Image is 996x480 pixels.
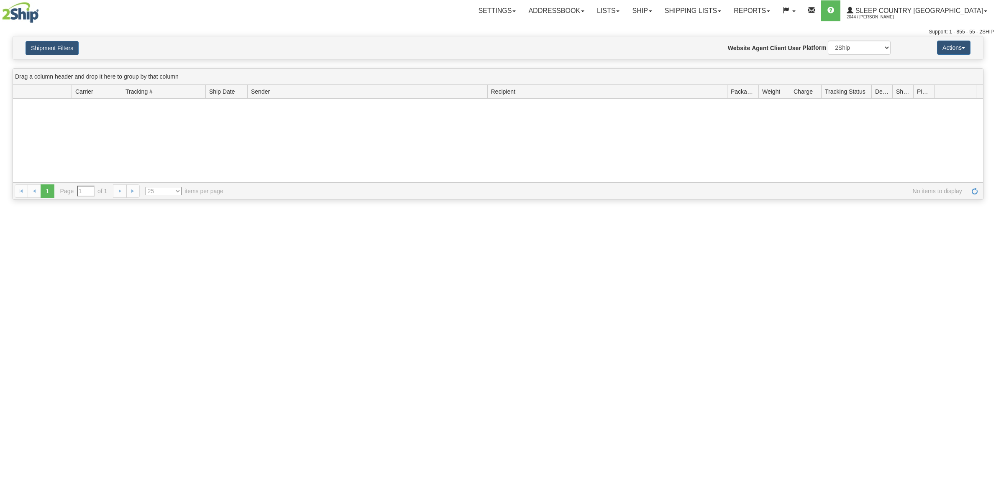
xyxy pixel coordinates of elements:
label: User [788,44,801,52]
a: Reports [727,0,776,21]
label: Platform [803,43,827,52]
label: Client [770,44,786,52]
div: Support: 1 - 855 - 55 - 2SHIP [2,28,994,36]
button: Shipment Filters [26,41,79,55]
span: Charge [794,87,813,96]
a: Sleep Country [GEOGRAPHIC_DATA] 2044 / [PERSON_NAME] [840,0,993,21]
div: grid grouping header [13,69,983,85]
label: Website [728,44,750,52]
span: Ship Date [209,87,235,96]
span: Shipment Issues [896,87,910,96]
label: Agent [752,44,768,52]
img: logo2044.jpg [2,2,39,23]
a: Addressbook [522,0,591,21]
span: Packages [731,87,755,96]
span: Recipient [491,87,515,96]
span: Sender [251,87,270,96]
button: Actions [937,41,970,55]
span: Carrier [75,87,93,96]
span: Weight [762,87,780,96]
a: Ship [626,0,658,21]
span: Tracking Status [825,87,865,96]
a: Shipping lists [658,0,727,21]
span: 2044 / [PERSON_NAME] [847,13,909,21]
span: Tracking # [125,87,153,96]
a: Settings [472,0,522,21]
span: No items to display [235,187,962,195]
a: Lists [591,0,626,21]
span: 1 [41,184,54,198]
span: Page of 1 [60,186,108,197]
span: Sleep Country [GEOGRAPHIC_DATA] [853,7,983,14]
span: items per page [146,187,223,195]
a: Refresh [968,184,981,198]
span: Delivery Status [875,87,889,96]
span: Pickup Status [917,87,931,96]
